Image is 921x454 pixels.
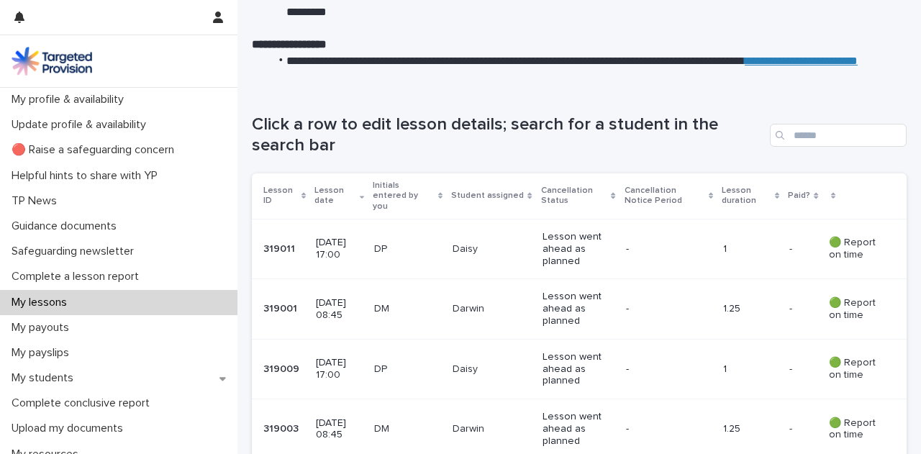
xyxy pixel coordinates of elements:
[252,279,907,339] tr: 319001319001 [DATE] 08:45DMDarwinLesson went ahead as planned-1.25-- 🟢 Report on time
[6,270,150,283] p: Complete a lesson report
[316,297,363,322] p: [DATE] 08:45
[723,423,778,435] p: 1.25
[6,143,186,157] p: 🔴 Raise a safeguarding concern
[829,417,884,442] p: 🟢 Report on time
[626,243,706,255] p: -
[316,237,363,261] p: [DATE] 17:00
[453,243,531,255] p: Daisy
[770,124,907,147] input: Search
[789,240,795,255] p: -
[723,303,778,315] p: 1.25
[6,169,169,183] p: Helpful hints to share with YP
[252,114,764,156] h1: Click a row to edit lesson details; search for a student in the search bar
[6,118,158,132] p: Update profile & availability
[723,243,778,255] p: 1
[374,423,441,435] p: DM
[541,183,607,209] p: Cancellation Status
[374,243,441,255] p: DP
[829,297,884,322] p: 🟢 Report on time
[263,183,298,209] p: Lesson ID
[453,303,531,315] p: Darwin
[252,339,907,399] tr: 319009319009 [DATE] 17:00DPDaisyLesson went ahead as planned-1-- 🟢 Report on time
[263,420,301,435] p: 319003
[6,371,85,385] p: My students
[543,351,614,387] p: Lesson went ahead as planned
[626,363,706,376] p: -
[6,396,161,410] p: Complete conclusive report
[451,188,524,204] p: Student assigned
[789,420,795,435] p: -
[6,245,145,258] p: Safeguarding newsletter
[453,363,531,376] p: Daisy
[829,357,884,381] p: 🟢 Report on time
[263,360,302,376] p: 319009
[626,423,706,435] p: -
[314,183,356,209] p: Lesson date
[263,300,300,315] p: 319001
[543,411,614,447] p: Lesson went ahead as planned
[6,296,78,309] p: My lessons
[829,237,884,261] p: 🟢 Report on time
[453,423,531,435] p: Darwin
[263,240,298,255] p: 319011
[316,417,363,442] p: [DATE] 08:45
[626,303,706,315] p: -
[252,219,907,279] tr: 319011319011 [DATE] 17:00DPDaisyLesson went ahead as planned-1-- 🟢 Report on time
[788,188,810,204] p: Paid?
[723,363,778,376] p: 1
[6,93,135,106] p: My profile & availability
[6,194,68,208] p: TP News
[722,183,771,209] p: Lesson duration
[6,321,81,335] p: My payouts
[6,422,135,435] p: Upload my documents
[6,219,128,233] p: Guidance documents
[316,357,363,381] p: [DATE] 17:00
[373,178,435,214] p: Initials entered by you
[543,291,614,327] p: Lesson went ahead as planned
[6,346,81,360] p: My payslips
[789,360,795,376] p: -
[543,231,614,267] p: Lesson went ahead as planned
[625,183,705,209] p: Cancellation Notice Period
[374,303,441,315] p: DM
[12,47,92,76] img: M5nRWzHhSzIhMunXDL62
[789,300,795,315] p: -
[374,363,441,376] p: DP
